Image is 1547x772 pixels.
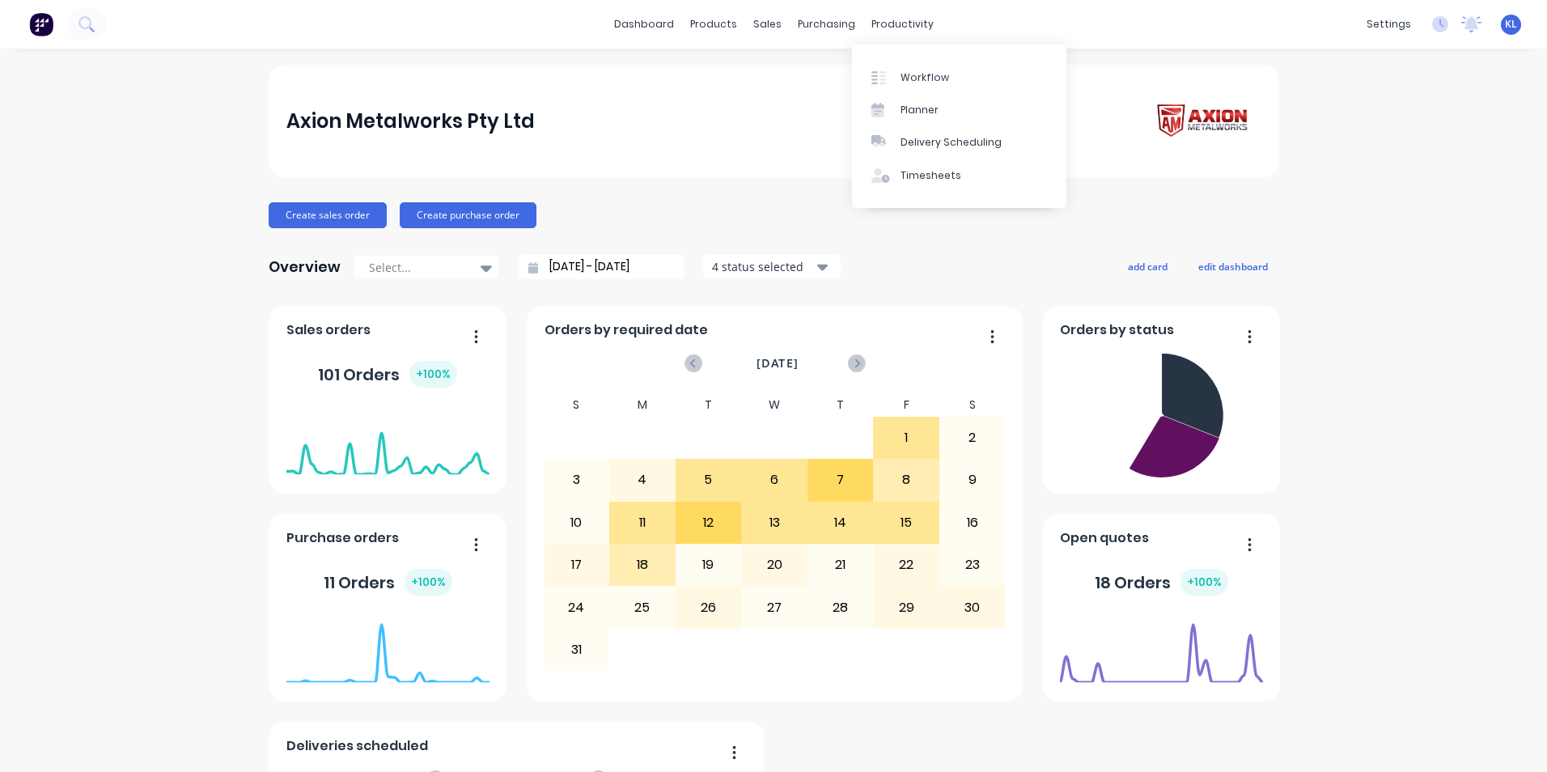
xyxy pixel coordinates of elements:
button: add card [1117,256,1178,277]
div: W [741,393,807,417]
div: 2 [940,418,1005,458]
div: 21 [808,545,873,585]
div: 4 [610,460,675,500]
div: 6 [742,460,807,500]
div: 29 [874,587,939,627]
div: productivity [863,12,942,36]
div: 10 [545,503,609,543]
div: Overview [269,251,341,283]
div: 101 Orders [318,361,457,388]
button: Create purchase order [400,202,536,228]
div: Planner [901,103,939,117]
div: S [939,393,1006,417]
div: 31 [545,630,609,670]
div: Axion Metalworks Pty Ltd [286,105,535,138]
div: 7 [808,460,873,500]
div: M [609,393,676,417]
a: dashboard [606,12,682,36]
div: 11 Orders [324,569,452,596]
div: 16 [940,503,1005,543]
div: T [676,393,742,417]
span: KL [1505,17,1517,32]
div: purchasing [790,12,863,36]
a: Planner [852,94,1066,126]
div: 30 [940,587,1005,627]
div: 4 status selected [712,258,814,275]
a: Delivery Scheduling [852,126,1066,159]
div: Workflow [901,70,949,85]
a: Workflow [852,61,1066,93]
div: 13 [742,503,807,543]
div: T [807,393,874,417]
div: 28 [808,587,873,627]
div: + 100 % [405,569,452,596]
div: 26 [676,587,741,627]
div: sales [745,12,790,36]
div: 19 [676,545,741,585]
div: 27 [742,587,807,627]
div: 3 [545,460,609,500]
span: Purchase orders [286,528,399,548]
div: 5 [676,460,741,500]
span: Orders by status [1060,320,1174,340]
div: 11 [610,503,675,543]
div: 8 [874,460,939,500]
div: 9 [940,460,1005,500]
div: + 100 % [1180,569,1228,596]
span: Orders by required date [545,320,708,340]
button: Create sales order [269,202,387,228]
div: 20 [742,545,807,585]
div: S [544,393,610,417]
div: 14 [808,503,873,543]
button: 4 status selected [703,255,841,279]
div: 24 [545,587,609,627]
button: edit dashboard [1188,256,1278,277]
div: products [682,12,745,36]
div: 23 [940,545,1005,585]
div: 1 [874,418,939,458]
div: Timesheets [901,168,961,183]
img: Axion Metalworks Pty Ltd [1147,99,1261,145]
div: 12 [676,503,741,543]
div: settings [1358,12,1419,36]
span: Open quotes [1060,528,1149,548]
div: F [873,393,939,417]
span: Deliveries scheduled [286,736,428,756]
div: 17 [545,545,609,585]
span: Sales orders [286,320,371,340]
div: 18 [610,545,675,585]
div: + 100 % [409,361,457,388]
span: [DATE] [757,354,799,372]
div: Delivery Scheduling [901,135,1002,150]
img: Factory [29,12,53,36]
div: 18 Orders [1095,569,1228,596]
a: Timesheets [852,159,1066,192]
div: 25 [610,587,675,627]
div: 22 [874,545,939,585]
div: 15 [874,503,939,543]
